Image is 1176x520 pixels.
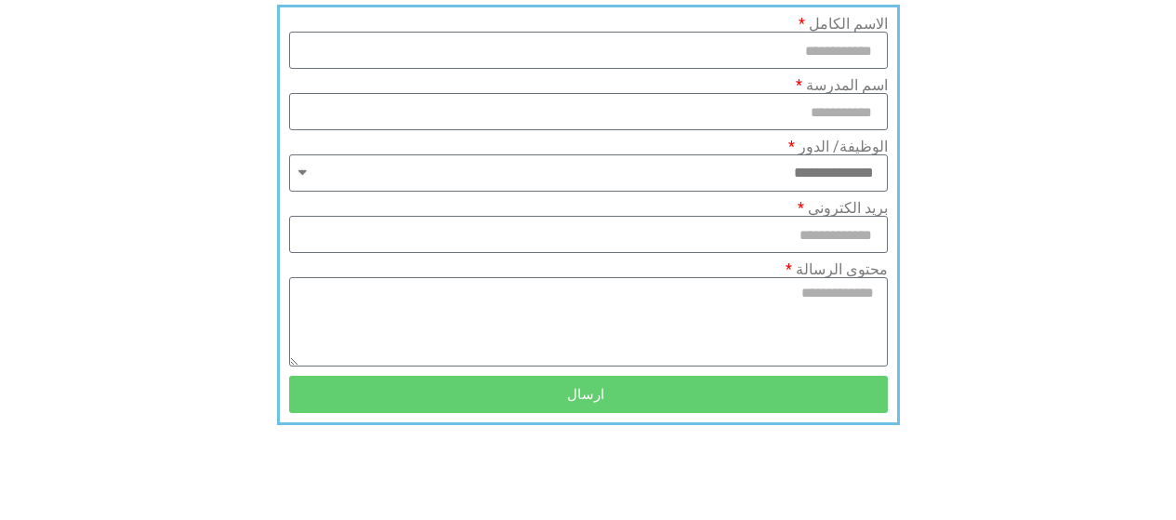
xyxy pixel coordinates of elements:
[567,388,604,402] span: ارسال
[786,262,887,277] label: محتوى الرسالة
[796,78,887,93] label: اسم المدرسة
[799,17,887,32] label: الاسم الكامل
[788,140,887,154] label: الوظيفة/ الدور
[798,201,887,216] label: بريد الكتروني
[289,376,888,413] button: ارسال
